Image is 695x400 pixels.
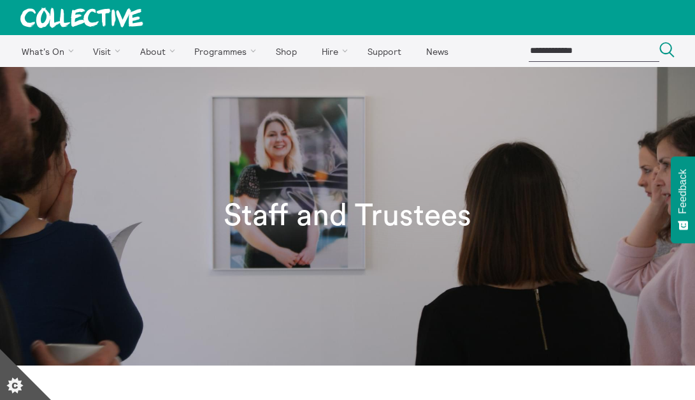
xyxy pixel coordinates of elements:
[129,35,181,67] a: About
[264,35,308,67] a: Shop
[671,156,695,243] button: Feedback - Show survey
[311,35,354,67] a: Hire
[183,35,262,67] a: Programmes
[10,35,80,67] a: What's On
[677,169,689,214] span: Feedback
[356,35,412,67] a: Support
[415,35,459,67] a: News
[82,35,127,67] a: Visit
